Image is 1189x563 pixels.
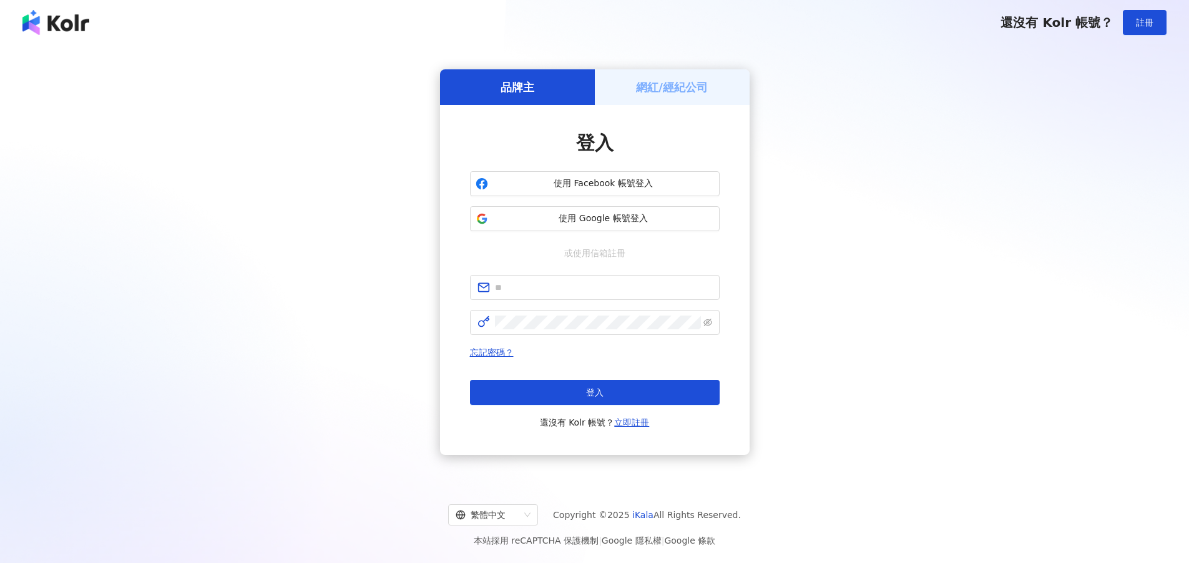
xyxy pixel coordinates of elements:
[662,536,665,546] span: |
[470,171,720,196] button: 使用 Facebook 帳號登入
[664,536,715,546] a: Google 條款
[501,79,534,95] h5: 品牌主
[470,347,514,357] a: 忘記密碼？
[470,206,720,231] button: 使用 Google 帳號登入
[1136,17,1153,27] span: 註冊
[22,10,89,35] img: logo
[632,510,653,520] a: iKala
[703,318,712,327] span: eye-invisible
[1001,15,1113,30] span: 還沒有 Kolr 帳號？
[493,212,714,225] span: 使用 Google 帳號登入
[1123,10,1167,35] button: 註冊
[493,177,714,190] span: 使用 Facebook 帳號登入
[540,415,650,430] span: 還沒有 Kolr 帳號？
[614,417,649,427] a: 立即註冊
[553,507,741,522] span: Copyright © 2025 All Rights Reserved.
[456,505,519,525] div: 繁體中文
[470,380,720,405] button: 登入
[599,536,602,546] span: |
[602,536,662,546] a: Google 隱私權
[474,533,715,548] span: 本站採用 reCAPTCHA 保護機制
[576,132,614,154] span: 登入
[636,79,708,95] h5: 網紅/經紀公司
[586,387,604,397] span: 登入
[555,246,634,260] span: 或使用信箱註冊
